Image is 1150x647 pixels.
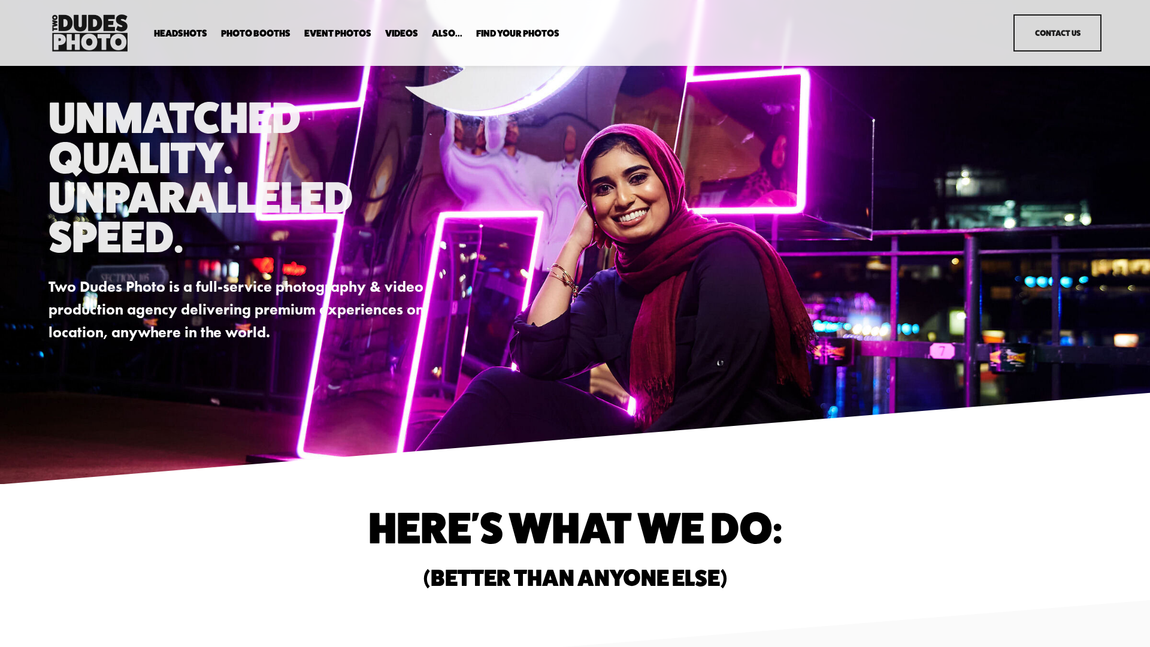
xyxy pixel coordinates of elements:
span: Also... [432,29,462,38]
h1: Unmatched Quality. Unparalleled Speed. [49,98,440,256]
a: folder dropdown [221,28,290,40]
a: Event Photos [304,28,371,40]
span: Headshots [154,29,207,38]
span: Photo Booths [221,29,290,38]
a: folder dropdown [476,28,559,40]
h1: Here's What We do: [180,508,970,548]
a: folder dropdown [154,28,207,40]
a: Contact Us [1013,14,1101,52]
strong: Two Dudes Photo is a full-service photography & video production agency delivering premium experi... [49,277,428,341]
span: Find Your Photos [476,29,559,38]
img: Two Dudes Photo | Headshots, Portraits &amp; Photo Booths [49,11,131,55]
a: Videos [385,28,418,40]
h2: (Better than anyone else) [180,567,970,589]
a: folder dropdown [432,28,462,40]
